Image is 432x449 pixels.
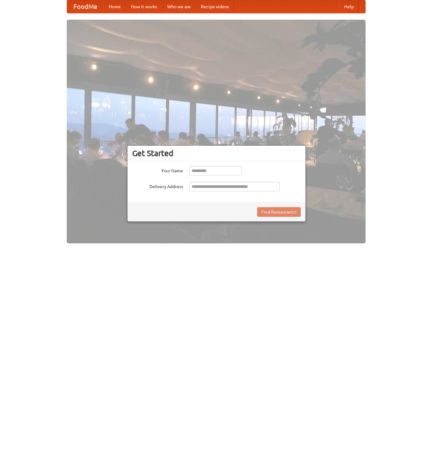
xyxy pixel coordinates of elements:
[104,0,126,13] a: Home
[162,0,196,13] a: Who we are
[132,149,301,158] h3: Get Started
[132,182,183,190] label: Delivery Address
[132,166,183,174] label: Your Name
[257,207,301,217] button: Find Restaurants!
[126,0,162,13] a: How it works
[196,0,234,13] a: Recipe videos
[339,0,359,13] a: Help
[67,0,104,13] a: FoodMe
